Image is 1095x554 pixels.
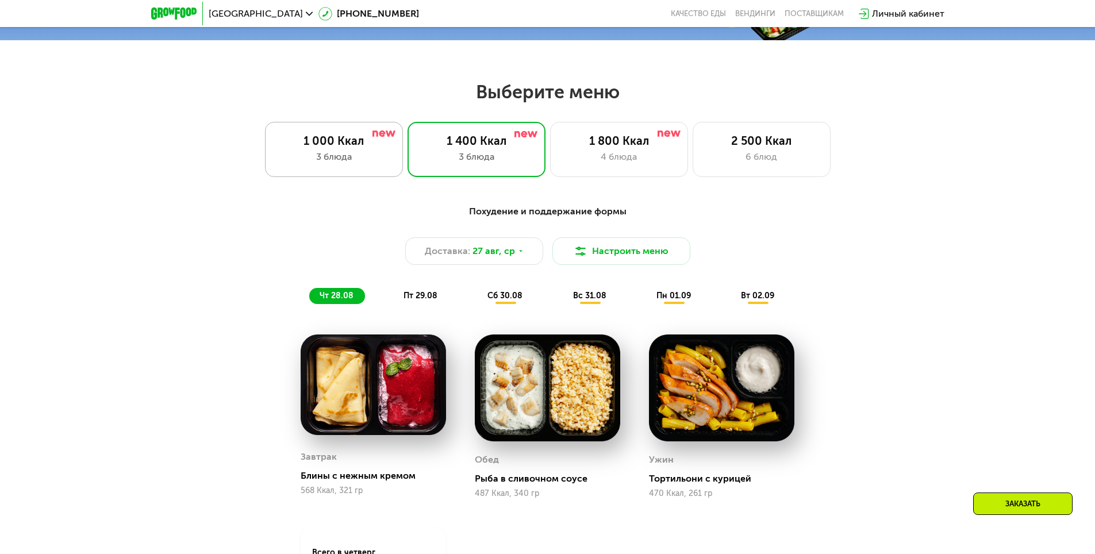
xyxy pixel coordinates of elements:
[475,451,499,468] div: Обед
[562,150,676,164] div: 4 блюда
[705,150,819,164] div: 6 блюд
[277,150,391,164] div: 3 блюда
[301,470,455,482] div: Блины с нежным кремом
[487,291,522,301] span: сб 30.08
[735,9,775,18] a: Вендинги
[785,9,844,18] div: поставщикам
[656,291,691,301] span: пн 01.09
[573,291,606,301] span: вс 31.08
[562,134,676,148] div: 1 800 Ккал
[208,205,888,219] div: Похудение и поддержание формы
[552,237,690,265] button: Настроить меню
[420,134,533,148] div: 1 400 Ккал
[37,80,1058,103] h2: Выберите меню
[671,9,726,18] a: Качество еды
[209,9,303,18] span: [GEOGRAPHIC_DATA]
[649,451,674,468] div: Ужин
[649,489,794,498] div: 470 Ккал, 261 гр
[404,291,437,301] span: пт 29.08
[649,473,804,484] div: Тортильони с курицей
[475,473,629,484] div: Рыба в сливочном соусе
[872,7,944,21] div: Личный кабинет
[705,134,819,148] div: 2 500 Ккал
[320,291,354,301] span: чт 28.08
[420,150,533,164] div: 3 блюда
[973,493,1073,515] div: Заказать
[741,291,774,301] span: вт 02.09
[318,7,419,21] a: [PHONE_NUMBER]
[277,134,391,148] div: 1 000 Ккал
[301,448,337,465] div: Завтрак
[425,244,470,258] span: Доставка:
[475,489,620,498] div: 487 Ккал, 340 гр
[472,244,515,258] span: 27 авг, ср
[301,486,446,495] div: 568 Ккал, 321 гр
